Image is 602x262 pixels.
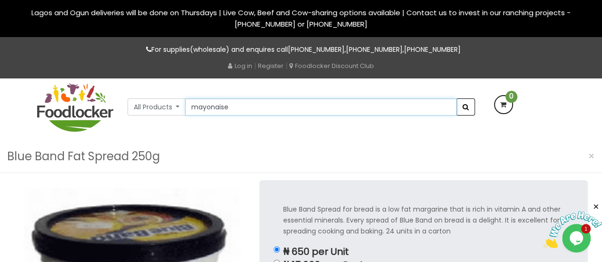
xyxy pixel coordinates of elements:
[283,204,564,237] p: Blue Band Spread for bread is a low fat margarine that is rich in vitamin A and other essential m...
[289,61,374,70] a: Foodlocker Discount Club
[128,98,186,116] button: All Products
[228,61,252,70] a: Log in
[583,146,600,166] button: Close
[185,98,456,116] input: Search our variety of products
[404,45,461,54] a: [PHONE_NUMBER]
[588,149,595,163] span: ×
[37,44,565,55] p: For supplies(wholesale) and enquires call , ,
[37,83,113,132] img: FoodLocker
[286,61,287,70] span: |
[254,61,256,70] span: |
[346,45,403,54] a: [PHONE_NUMBER]
[505,91,517,103] span: 0
[288,45,345,54] a: [PHONE_NUMBER]
[31,8,571,29] span: Lagos and Ogun deliveries will be done on Thursdays | Live Cow, Beef and Cow-sharing options avai...
[283,246,564,257] p: ₦ 650 per Unit
[543,203,602,248] iframe: chat widget
[7,147,160,165] h3: Blue Band Fat Spread 250g
[274,246,280,252] input: ₦ 650 per Unit
[258,61,284,70] a: Register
